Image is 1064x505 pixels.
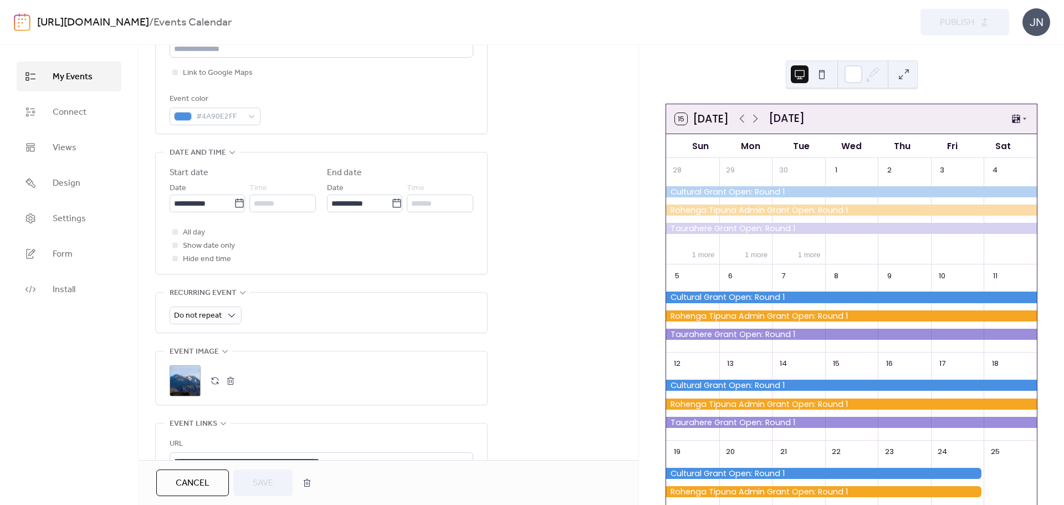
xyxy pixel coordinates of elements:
[776,163,790,177] div: 30
[725,134,776,158] div: Mon
[666,329,1037,340] div: Taurahere Grant Open: Round 1
[935,163,949,177] div: 3
[53,141,76,155] span: Views
[723,163,738,177] div: 29
[183,253,231,266] span: Hide end time
[183,67,253,80] span: Link to Google Maps
[53,106,86,119] span: Connect
[829,356,843,371] div: 15
[829,163,843,177] div: 1
[769,111,805,127] div: [DATE]
[17,62,121,91] a: My Events
[723,268,738,283] div: 6
[688,248,719,259] button: 1 more
[988,163,1002,177] div: 4
[776,268,790,283] div: 7
[183,226,205,239] span: All day
[666,223,1037,234] div: Taurahere Grant Open: Round 1
[53,70,93,84] span: My Events
[935,445,949,459] div: 24
[988,445,1002,459] div: 25
[882,356,896,371] div: 16
[978,134,1028,158] div: Sat
[149,12,154,33] b: /
[988,356,1002,371] div: 18
[675,134,725,158] div: Sun
[666,205,1037,216] div: Rohenga Tipuna Admin Grant Open: Round 1
[935,356,949,371] div: 17
[53,177,80,190] span: Design
[170,166,208,180] div: Start date
[666,380,1037,391] div: Cultural Grant Open: Round 1
[882,163,896,177] div: 2
[670,268,684,283] div: 5
[829,445,843,459] div: 22
[170,417,217,431] span: Event links
[723,445,738,459] div: 20
[740,248,772,259] button: 1 more
[407,182,424,195] span: Time
[327,166,362,180] div: End date
[183,239,235,253] span: Show date only
[176,477,209,490] span: Cancel
[156,470,229,496] button: Cancel
[170,93,258,106] div: Event color
[17,203,121,233] a: Settings
[671,110,733,128] button: 15[DATE]
[170,287,237,300] span: Recurring event
[723,356,738,371] div: 13
[249,182,267,195] span: Time
[17,239,121,269] a: Form
[666,399,1037,410] div: Rohenga Tipuna Admin Grant Open: Round 1
[670,356,684,371] div: 12
[670,163,684,177] div: 28
[794,248,825,259] button: 1 more
[14,13,30,31] img: logo
[927,134,978,158] div: Fri
[154,12,232,33] b: Events Calendar
[666,292,1037,303] div: Cultural Grant Open: Round 1
[17,97,121,127] a: Connect
[174,308,222,323] span: Do not repeat
[666,310,1037,322] div: Rohenga Tipuna Admin Grant Open: Round 1
[670,445,684,459] div: 19
[666,486,984,497] div: Rohenga Tipuna Admin Grant Open: Round 1
[327,182,344,195] span: Date
[882,445,896,459] div: 23
[666,186,1037,197] div: Cultural Grant Open: Round 1
[882,268,896,283] div: 9
[829,268,843,283] div: 8
[776,134,826,158] div: Tue
[53,212,86,226] span: Settings
[170,345,219,359] span: Event image
[1022,8,1050,36] div: JN
[37,12,149,33] a: [URL][DOMAIN_NAME]
[666,417,1037,428] div: Taurahere Grant Open: Round 1
[776,445,790,459] div: 21
[170,437,471,451] div: URL
[196,110,243,124] span: #4A90E2FF
[776,356,790,371] div: 14
[988,268,1002,283] div: 11
[877,134,927,158] div: Thu
[17,132,121,162] a: Views
[826,134,877,158] div: Wed
[53,283,75,297] span: Install
[935,268,949,283] div: 10
[17,168,121,198] a: Design
[53,248,73,261] span: Form
[170,146,226,160] span: Date and time
[17,274,121,304] a: Install
[170,365,201,396] div: ;
[666,468,984,479] div: Cultural Grant Open: Round 1
[170,182,186,195] span: Date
